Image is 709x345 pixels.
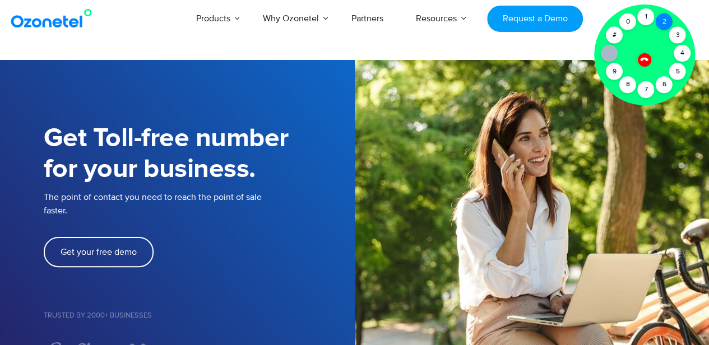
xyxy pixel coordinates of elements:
[637,81,654,98] div: 7
[44,237,154,267] a: Get your free demo
[44,312,355,319] h5: Trusted by 2000+ Businesses
[606,27,623,44] div: #
[669,63,686,80] div: 5
[619,76,636,93] div: 8
[656,13,673,30] div: 2
[674,45,691,62] div: 4
[669,27,686,44] div: 3
[637,8,654,25] div: 1
[61,248,137,257] span: Get your free demo
[619,13,636,30] div: 0
[656,76,673,93] div: 6
[606,63,623,80] div: 9
[44,190,355,217] p: The point of contact you need to reach the point of sale faster.
[44,123,355,185] h1: Get Toll-free number for your business.
[487,6,583,32] a: Request a Demo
